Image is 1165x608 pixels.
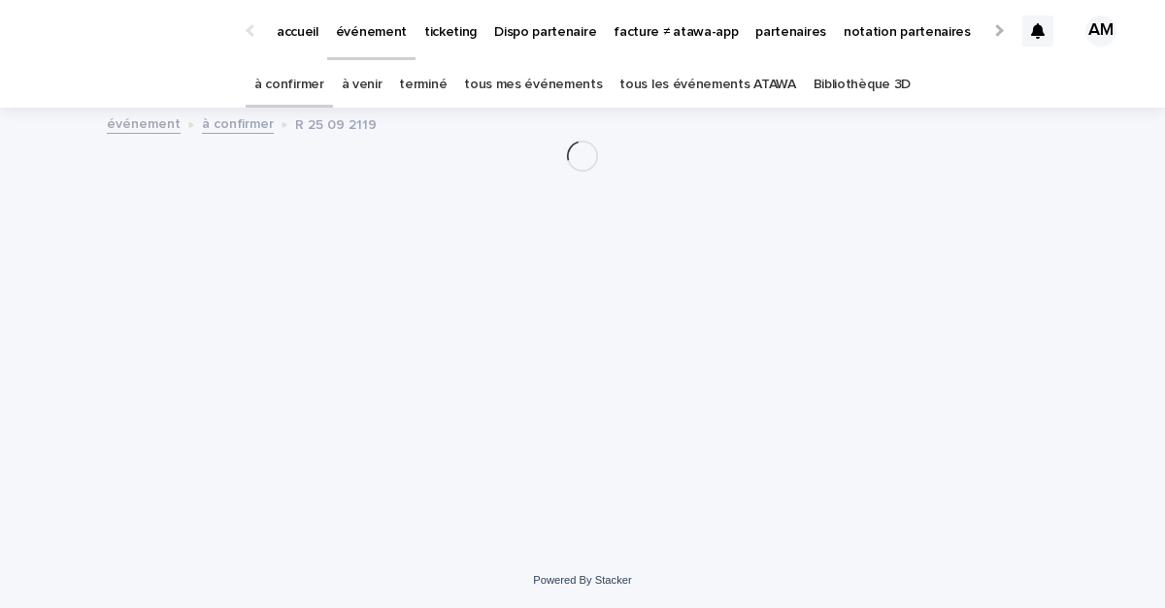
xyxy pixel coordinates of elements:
a: à confirmer [202,112,274,134]
a: terminé [399,62,447,108]
a: Bibliothèque 3D [814,62,911,108]
p: R 25 09 2119 [295,112,377,134]
a: Powered By Stacker [533,574,631,586]
a: tous les événements ATAWA [619,62,795,108]
img: Ls34BcGeRexTGTNfXpUC [39,12,227,50]
a: événement [107,112,181,134]
div: AM [1085,16,1116,47]
a: à confirmer [254,62,324,108]
a: à venir [342,62,383,108]
a: tous mes événements [464,62,602,108]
